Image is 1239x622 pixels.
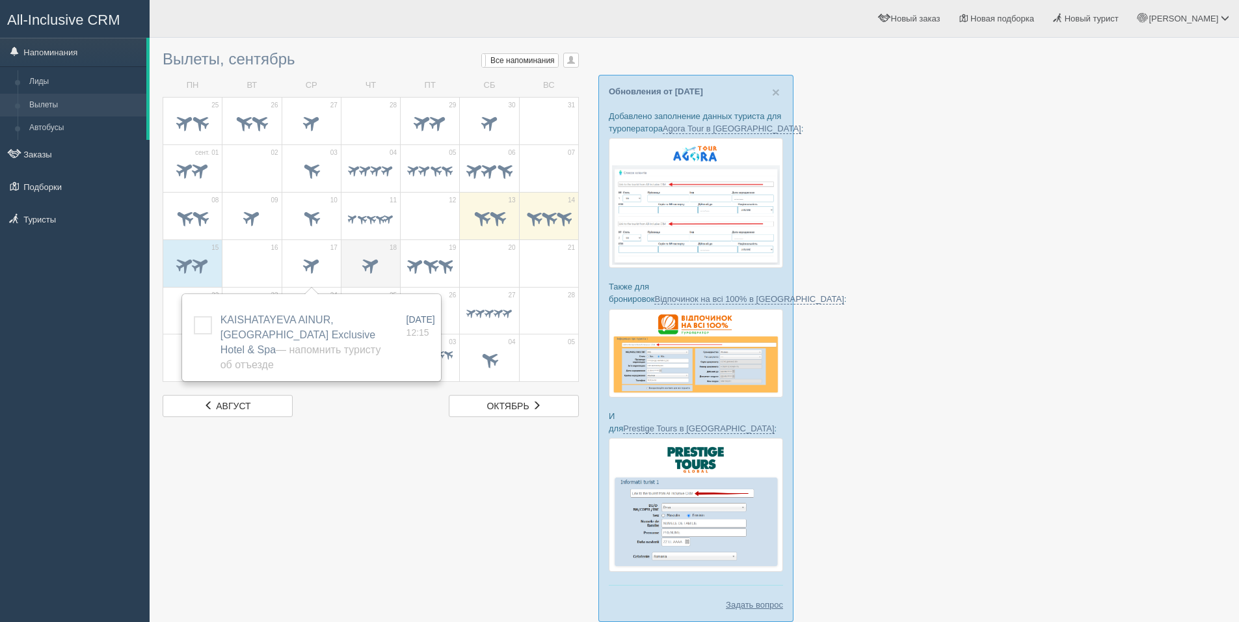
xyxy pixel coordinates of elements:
span: 14 [568,196,575,205]
span: 19 [449,243,456,252]
span: 07 [568,148,575,157]
span: 13 [509,196,516,205]
p: Добавлено заполнение данных туриста для туроператора : [609,110,783,135]
span: × [772,85,780,100]
td: ПН [163,74,222,97]
span: 02 [271,148,278,157]
span: сент. 01 [195,148,219,157]
span: 24 [330,291,338,300]
span: 26 [271,101,278,110]
span: 27 [330,101,338,110]
a: Prestige Tours в [GEOGRAPHIC_DATA] [623,424,774,434]
span: 23 [271,291,278,300]
a: октябрь [449,395,579,417]
a: Вылеты [23,94,146,117]
span: 12:15 [406,327,429,338]
span: Новая подборка [970,14,1034,23]
span: Новый заказ [891,14,940,23]
span: 03 [330,148,338,157]
a: Лиды [23,70,146,94]
button: Close [772,85,780,99]
span: 22 [211,291,219,300]
span: 05 [449,148,456,157]
a: All-Inclusive CRM [1,1,149,36]
td: ВС [519,74,578,97]
a: август [163,395,293,417]
a: Agora Tour в [GEOGRAPHIC_DATA] [663,124,801,134]
a: [DATE] 12:15 [406,313,435,339]
span: 28 [568,291,575,300]
span: 20 [509,243,516,252]
td: СР [282,74,341,97]
a: Відпочинок на всі 100% в [GEOGRAPHIC_DATA] [654,294,844,304]
span: 05 [568,338,575,347]
span: 17 [330,243,338,252]
td: ВТ [222,74,282,97]
span: Все напоминания [490,56,555,65]
p: Также для бронировок : [609,280,783,305]
span: 04 [390,148,397,157]
a: Обновления от [DATE] [609,87,703,96]
h3: Вылеты, сентябрь [163,51,579,68]
span: 09 [271,196,278,205]
span: 11 [390,196,397,205]
span: 30 [509,101,516,110]
a: Автобусы [23,116,146,140]
span: KAISHATAYEVA AINUR, [GEOGRAPHIC_DATA] Exclusive Hotel & Spa [220,314,381,370]
img: prestige-tours-booking-form-crm-for-travel-agents.png [609,438,783,572]
span: 16 [271,243,278,252]
span: Новый турист [1065,14,1119,23]
span: 28 [390,101,397,110]
span: 15 [211,243,219,252]
span: 08 [211,196,219,205]
p: И для : [609,410,783,435]
span: [DATE] [406,314,435,325]
span: 04 [509,338,516,347]
td: ЧТ [341,74,400,97]
td: ПТ [401,74,460,97]
span: 06 [509,148,516,157]
span: октябрь [486,401,529,411]
span: август [216,401,250,411]
span: 12 [449,196,456,205]
td: СБ [460,74,519,97]
span: 29 [449,101,456,110]
span: 18 [390,243,397,252]
span: [PERSON_NAME] [1149,14,1218,23]
span: 25 [390,291,397,300]
span: 21 [568,243,575,252]
span: 27 [509,291,516,300]
a: Задать вопрос [726,599,783,611]
span: 03 [449,338,456,347]
span: 25 [211,101,219,110]
span: 26 [449,291,456,300]
span: 10 [330,196,338,205]
img: otdihnavse100--%D1%84%D0%BE%D1%80%D0%BC%D0%B0-%D0%B1%D1%80%D0%BE%D0%BD%D0%B8%D1%80%D0%BE%D0%B2%D0... [609,309,783,398]
a: KAISHATAYEVA AINUR, [GEOGRAPHIC_DATA] Exclusive Hotel & Spa— Напомнить туристу об отъезде [220,314,381,370]
img: agora-tour-%D1%84%D0%BE%D1%80%D0%BC%D0%B0-%D0%B1%D1%80%D0%BE%D0%BD%D1%8E%D0%B2%D0%B0%D0%BD%D0%BD%... [609,138,783,268]
span: All-Inclusive CRM [7,12,120,28]
span: 31 [568,101,575,110]
span: — Напомнить туристу об отъезде [220,344,381,370]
